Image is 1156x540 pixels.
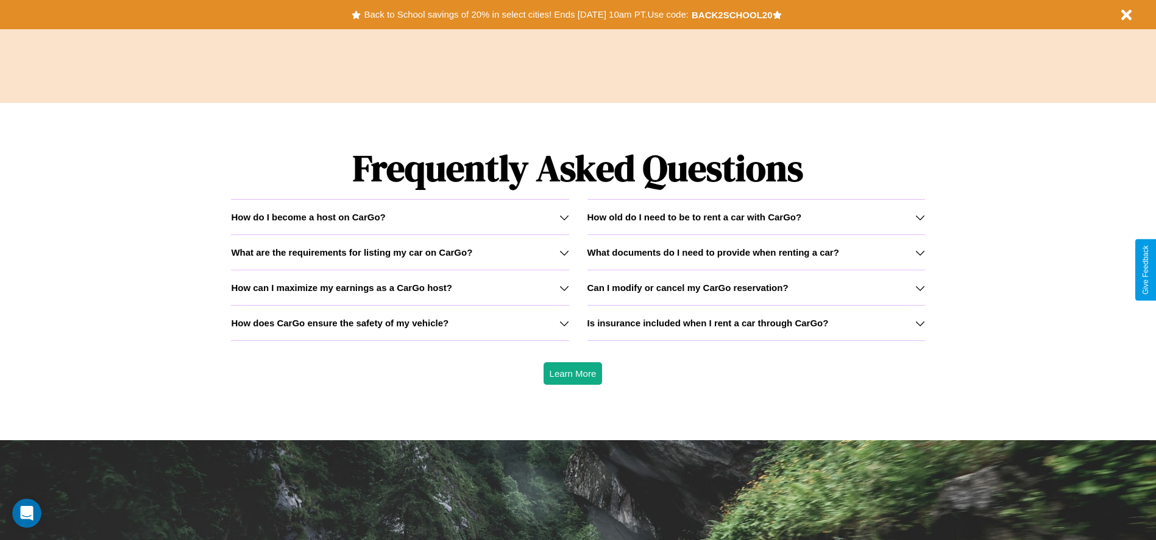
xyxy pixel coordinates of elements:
[231,318,449,328] h3: How does CarGo ensure the safety of my vehicle?
[1141,245,1150,295] div: Give Feedback
[587,318,829,328] h3: Is insurance included when I rent a car through CarGo?
[361,6,691,23] button: Back to School savings of 20% in select cities! Ends [DATE] 10am PT.Use code:
[12,499,41,528] iframe: Intercom live chat
[692,10,773,20] b: BACK2SCHOOL20
[587,282,789,293] h3: Can I modify or cancel my CarGo reservation?
[587,212,802,222] h3: How old do I need to be to rent a car with CarGo?
[231,247,472,258] h3: What are the requirements for listing my car on CarGo?
[231,212,385,222] h3: How do I become a host on CarGo?
[587,247,839,258] h3: What documents do I need to provide when renting a car?
[231,282,452,293] h3: How can I maximize my earnings as a CarGo host?
[544,362,603,385] button: Learn More
[231,137,924,199] h1: Frequently Asked Questions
